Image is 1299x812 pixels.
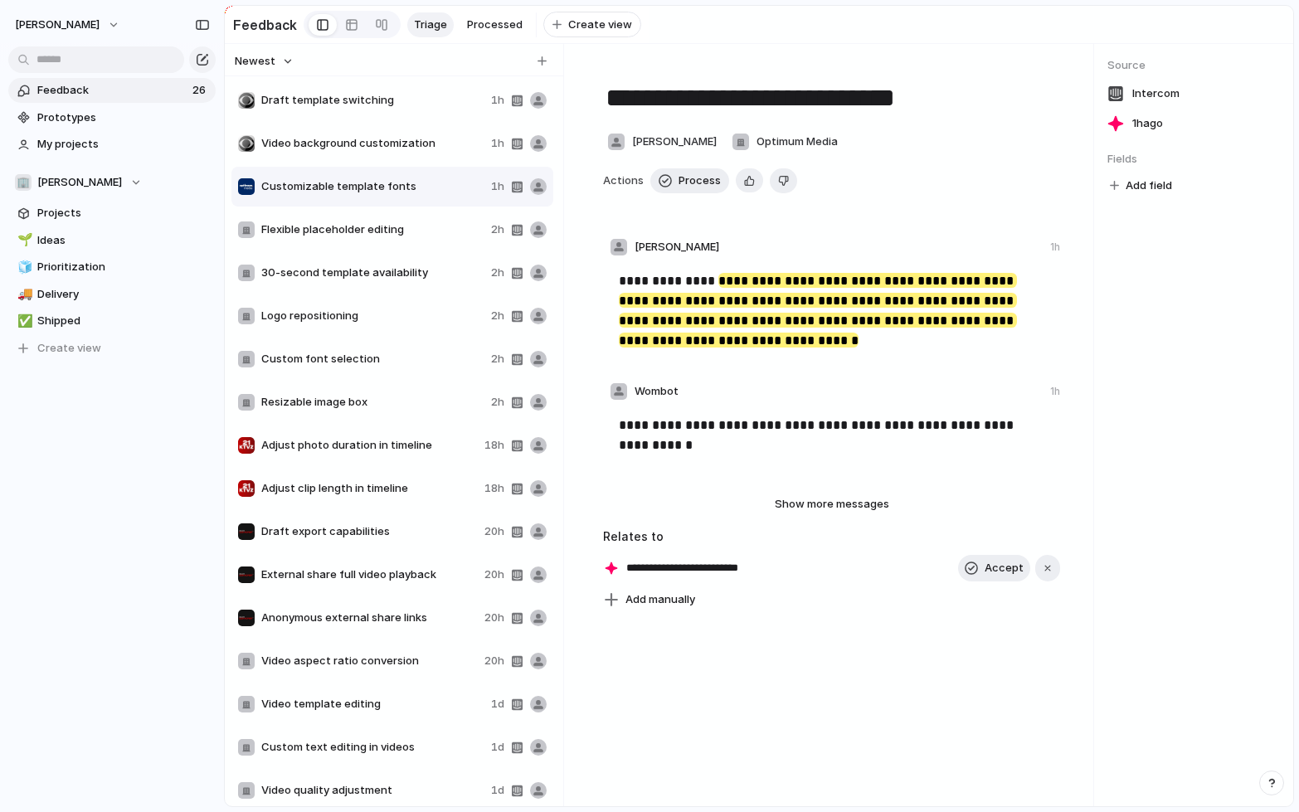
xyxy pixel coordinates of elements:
[414,17,447,33] span: Triage
[8,170,216,195] button: 🏢[PERSON_NAME]
[8,105,216,130] a: Prototypes
[679,173,721,189] span: Process
[1050,384,1060,399] div: 1h
[491,221,504,238] span: 2h
[7,12,129,38] button: [PERSON_NAME]
[484,566,504,583] span: 20h
[597,588,702,611] button: Add manually
[261,394,484,411] span: Resizable image box
[484,610,504,626] span: 20h
[1107,82,1280,105] a: Intercom
[232,51,296,72] button: Newest
[17,258,29,277] div: 🧊
[37,82,187,99] span: Feedback
[603,528,1060,545] h3: Relates to
[15,174,32,191] div: 🏢
[484,480,504,497] span: 18h
[17,284,29,304] div: 🚚
[1132,115,1163,132] span: 1h ago
[467,17,523,33] span: Processed
[1107,175,1175,197] button: Add field
[484,653,504,669] span: 20h
[732,494,932,515] button: Show more messages
[261,351,484,367] span: Custom font selection
[261,696,484,712] span: Video template editing
[8,309,216,333] a: ✅Shipped
[568,17,632,33] span: Create view
[37,340,101,357] span: Create view
[635,239,719,255] span: [PERSON_NAME]
[261,92,484,109] span: Draft template switching
[261,782,484,799] span: Video quality adjustment
[491,308,504,324] span: 2h
[37,205,210,221] span: Projects
[8,282,216,307] a: 🚚Delivery
[625,591,695,608] span: Add manually
[261,739,484,756] span: Custom text editing in videos
[632,134,717,150] span: [PERSON_NAME]
[650,168,729,193] button: Process
[261,265,484,281] span: 30-second template availability
[407,12,454,37] a: Triage
[233,15,297,35] h2: Feedback
[985,560,1024,576] span: Accept
[37,174,122,191] span: [PERSON_NAME]
[727,129,842,155] button: Optimum Media
[775,496,889,513] span: Show more messages
[8,228,216,253] a: 🌱Ideas
[1107,151,1280,168] span: Fields
[37,232,210,249] span: Ideas
[1126,177,1172,194] span: Add field
[15,259,32,275] button: 🧊
[261,308,484,324] span: Logo repositioning
[8,132,216,157] a: My projects
[17,231,29,250] div: 🌱
[37,136,210,153] span: My projects
[37,286,210,303] span: Delivery
[37,313,210,329] span: Shipped
[491,782,504,799] span: 1d
[17,312,29,331] div: ✅
[635,383,679,400] span: Wombot
[261,523,478,540] span: Draft export capabilities
[261,221,484,238] span: Flexible placeholder editing
[484,523,504,540] span: 20h
[543,12,641,38] button: Create view
[235,53,275,70] span: Newest
[491,739,504,756] span: 1d
[37,109,210,126] span: Prototypes
[15,286,32,303] button: 🚚
[37,259,210,275] span: Prioritization
[603,173,644,189] span: Actions
[261,437,478,454] span: Adjust photo duration in timeline
[15,313,32,329] button: ✅
[1132,85,1180,102] span: Intercom
[491,135,504,152] span: 1h
[491,178,504,195] span: 1h
[770,168,797,193] button: Delete
[8,255,216,280] a: 🧊Prioritization
[491,92,504,109] span: 1h
[261,566,478,583] span: External share full video playback
[15,232,32,249] button: 🌱
[8,336,216,361] button: Create view
[261,178,484,195] span: Customizable template fonts
[757,134,838,150] span: Optimum Media
[491,351,504,367] span: 2h
[491,394,504,411] span: 2h
[8,201,216,226] a: Projects
[192,82,209,99] span: 26
[484,437,504,454] span: 18h
[8,78,216,103] a: Feedback26
[491,696,504,712] span: 1d
[261,653,478,669] span: Video aspect ratio conversion
[261,480,478,497] span: Adjust clip length in timeline
[958,555,1030,581] button: Accept
[261,135,484,152] span: Video background customization
[460,12,529,37] a: Processed
[261,610,478,626] span: Anonymous external share links
[603,129,721,155] button: [PERSON_NAME]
